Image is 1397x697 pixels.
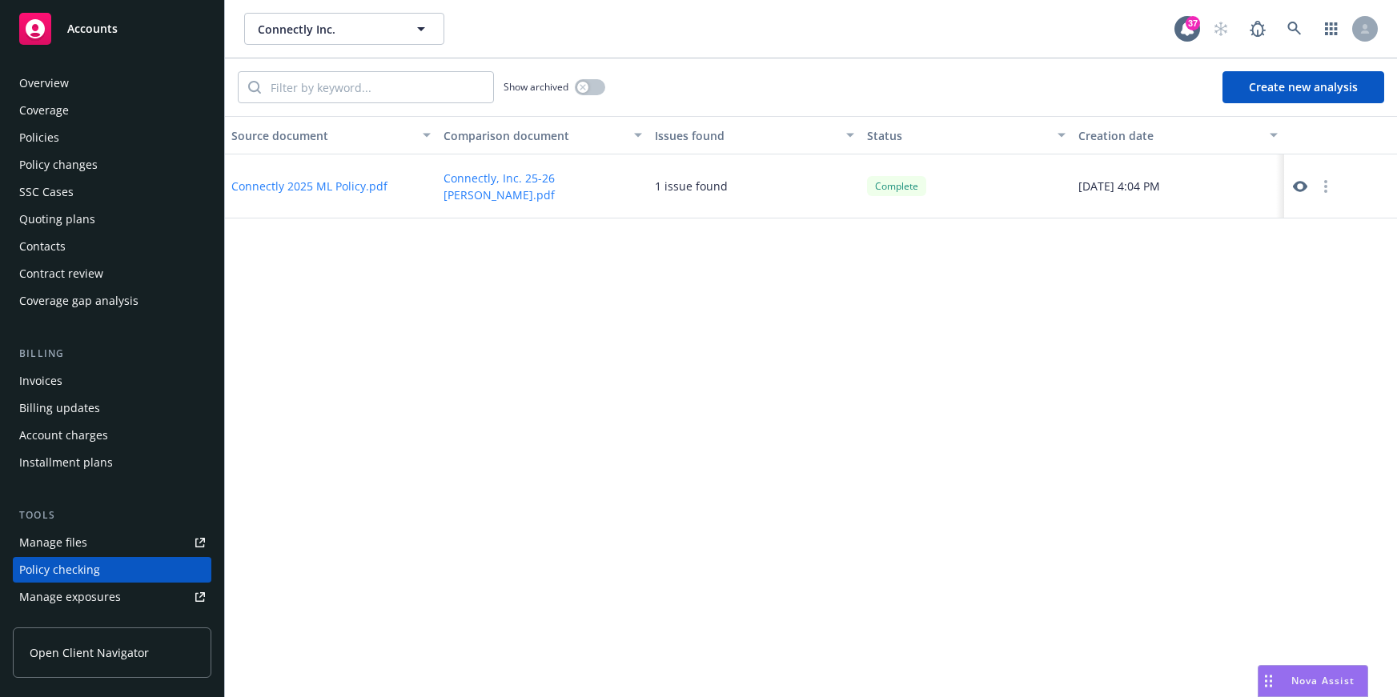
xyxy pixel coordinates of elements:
span: Connectly Inc. [258,21,396,38]
div: Billing [13,346,211,362]
div: Creation date [1078,127,1260,144]
div: Manage certificates [19,611,124,637]
div: Invoices [19,368,62,394]
div: Account charges [19,423,108,448]
a: Invoices [13,368,211,394]
button: Nova Assist [1258,665,1368,697]
a: Policy checking [13,557,211,583]
a: Manage exposures [13,584,211,610]
div: Policy changes [19,152,98,178]
div: Billing updates [19,395,100,421]
div: Source document [231,127,413,144]
div: Drag to move [1259,666,1279,696]
div: Policy checking [19,557,100,583]
span: Accounts [67,22,118,35]
button: Connectly Inc. [244,13,444,45]
div: Installment plans [19,450,113,475]
div: Tools [13,507,211,523]
span: Open Client Navigator [30,644,149,661]
button: Connectly, Inc. 25-26 [PERSON_NAME].pdf [444,170,643,203]
button: Comparison document [437,116,649,154]
a: Manage files [13,530,211,555]
input: Filter by keyword... [261,72,493,102]
div: Quoting plans [19,206,95,232]
div: Contract review [19,261,103,286]
a: Quoting plans [13,206,211,232]
span: Show archived [504,80,568,94]
a: SSC Cases [13,179,211,205]
a: Billing updates [13,395,211,421]
svg: Search [248,81,261,94]
a: Contacts [13,234,211,259]
div: Policies [19,125,59,150]
div: Issues found [655,127,837,144]
a: Account charges [13,423,211,448]
div: Manage files [19,530,87,555]
button: Create new analysis [1222,71,1384,103]
div: Coverage [19,98,69,123]
div: 1 issue found [655,178,728,194]
div: Coverage gap analysis [19,288,138,314]
a: Start snowing [1205,13,1237,45]
button: Issues found [648,116,861,154]
a: Manage certificates [13,611,211,637]
button: Creation date [1072,116,1284,154]
a: Search [1279,13,1311,45]
span: Nova Assist [1291,674,1355,687]
a: Accounts [13,6,211,51]
a: Contract review [13,261,211,286]
div: SSC Cases [19,179,74,205]
a: Policies [13,125,211,150]
a: Overview [13,70,211,96]
div: Status [867,127,1049,144]
a: Policy changes [13,152,211,178]
a: Report a Bug [1242,13,1274,45]
button: Status [861,116,1073,154]
button: Connectly 2025 ML Policy.pdf [231,178,387,194]
div: 37 [1186,16,1200,30]
div: Contacts [19,234,66,259]
div: Overview [19,70,69,96]
div: [DATE] 4:04 PM [1072,154,1284,218]
div: Comparison document [444,127,625,144]
div: Manage exposures [19,584,121,610]
button: Source document [225,116,437,154]
a: Installment plans [13,450,211,475]
a: Coverage gap analysis [13,288,211,314]
a: Coverage [13,98,211,123]
div: Complete [867,176,926,196]
a: Switch app [1315,13,1347,45]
